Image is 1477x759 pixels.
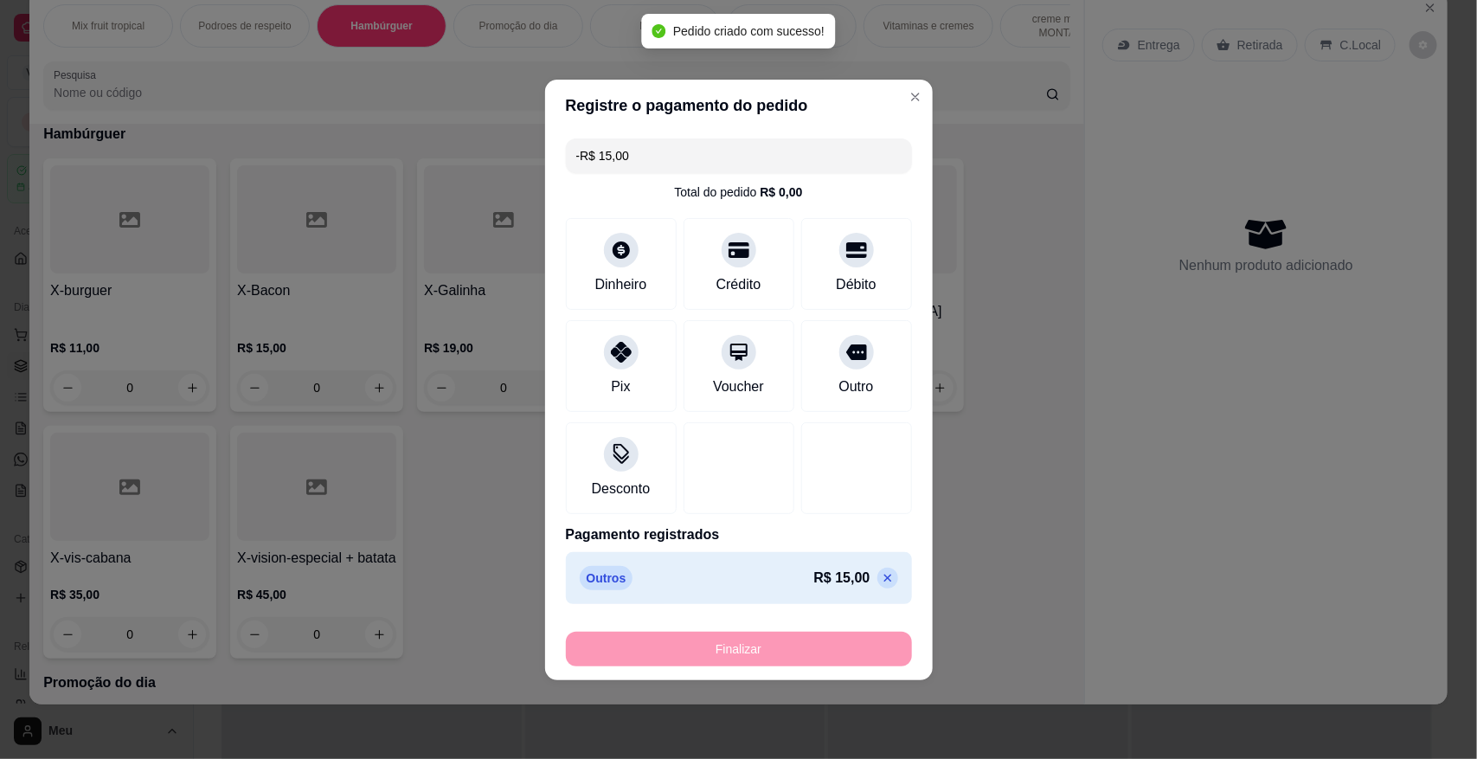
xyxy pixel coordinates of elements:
header: Registre o pagamento do pedido [545,80,933,132]
div: Dinheiro [595,274,647,295]
div: Débito [836,274,876,295]
p: Pagamento registrados [566,524,912,545]
div: Voucher [713,376,764,397]
p: Outros [580,566,633,590]
p: R$ 15,00 [814,568,870,589]
input: Ex.: hambúrguer de cordeiro [576,138,902,173]
div: Desconto [592,479,651,499]
span: Pedido criado com sucesso! [673,24,825,38]
div: Crédito [716,274,761,295]
div: Total do pedido [674,183,802,201]
div: R$ 0,00 [760,183,802,201]
div: Outro [838,376,873,397]
div: Pix [611,376,630,397]
button: Close [902,83,929,111]
span: check-circle [652,24,666,38]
